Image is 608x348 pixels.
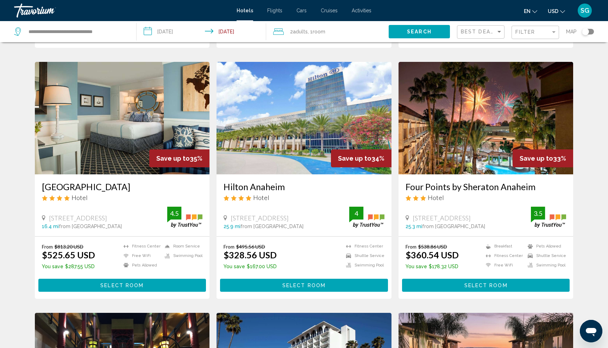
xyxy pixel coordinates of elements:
[120,253,161,259] li: Free WiFi
[524,262,566,268] li: Swimming Pool
[531,207,566,227] img: trustyou-badge.svg
[42,224,59,229] span: 16.4 mi
[482,262,524,268] li: Free WiFi
[293,29,308,34] span: Adults
[402,281,570,288] a: Select Room
[224,264,277,269] p: $167.00 USD
[548,6,565,16] button: Change currency
[406,264,459,269] p: $178.32 USD
[515,29,535,35] span: Filter
[253,194,269,201] span: Hotel
[406,194,566,201] div: 3 star Hotel
[406,224,422,229] span: 25.3 mi
[296,8,307,13] a: Cars
[331,149,391,167] div: 34%
[42,194,203,201] div: 4 star Hotel
[236,244,265,250] del: $495.56 USD
[120,244,161,250] li: Fitness Center
[149,149,209,167] div: 35%
[581,7,589,14] span: SG
[120,262,161,268] li: Pets Allowed
[282,283,326,288] span: Select Room
[343,262,384,268] li: Swimming Pool
[38,279,206,292] button: Select Room
[548,8,558,14] span: USD
[428,194,444,201] span: Hotel
[266,21,389,42] button: Travelers: 2 adults, 0 children
[349,207,384,227] img: trustyou-badge.svg
[240,224,303,229] span: from [GEOGRAPHIC_DATA]
[482,253,524,259] li: Fitness Center
[224,250,277,260] ins: $328.56 USD
[524,8,531,14] span: en
[422,224,485,229] span: from [GEOGRAPHIC_DATA]
[418,244,447,250] del: $538.86 USD
[167,209,181,218] div: 4.5
[38,281,206,288] a: Select Room
[161,244,202,250] li: Room Service
[42,181,203,192] a: [GEOGRAPHIC_DATA]
[313,29,325,34] span: Room
[100,283,144,288] span: Select Room
[406,264,427,269] span: You save
[343,253,384,259] li: Shuttle Service
[161,253,202,259] li: Swimming Pool
[520,155,553,162] span: Save up to
[42,250,95,260] ins: $525.65 USD
[513,149,573,167] div: 33%
[389,25,450,38] button: Search
[406,181,566,192] a: Four Points by Sheraton Anaheim
[167,207,202,227] img: trustyou-badge.svg
[461,29,498,34] span: Best Deals
[49,214,107,222] span: [STREET_ADDRESS]
[531,209,545,218] div: 3.5
[580,320,602,342] iframe: Кнопка запуска окна обмена сообщениями
[137,21,266,42] button: Check-in date: Oct 3, 2025 Check-out date: Oct 5, 2025
[35,62,210,174] a: Hotel image
[59,224,122,229] span: from [GEOGRAPHIC_DATA]
[42,264,63,269] span: You save
[413,214,471,222] span: [STREET_ADDRESS]
[407,29,432,35] span: Search
[71,194,88,201] span: Hotel
[577,28,594,35] button: Toggle map
[461,29,502,35] mat-select: Sort by
[156,155,190,162] span: Save up to
[224,181,384,192] a: Hilton Anaheim
[224,244,234,250] span: From
[220,279,388,292] button: Select Room
[237,8,253,13] a: Hotels
[290,27,308,37] span: 2
[217,62,391,174] a: Hotel image
[406,244,416,250] span: From
[42,264,95,269] p: $287.55 USD
[399,62,573,174] a: Hotel image
[42,244,53,250] span: From
[524,253,566,259] li: Shuttle Service
[220,281,388,288] a: Select Room
[224,264,245,269] span: You save
[338,155,371,162] span: Save up to
[267,8,282,13] a: Flights
[524,244,566,250] li: Pets Allowed
[308,27,325,37] span: , 1
[343,244,384,250] li: Fitness Center
[482,244,524,250] li: Breakfast
[224,224,240,229] span: 25.9 mi
[512,25,559,40] button: Filter
[55,244,83,250] del: $813.20 USD
[464,283,508,288] span: Select Room
[352,8,371,13] a: Activities
[566,27,577,37] span: Map
[14,4,230,18] a: Travorium
[321,8,338,13] a: Cruises
[524,6,537,16] button: Change language
[402,279,570,292] button: Select Room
